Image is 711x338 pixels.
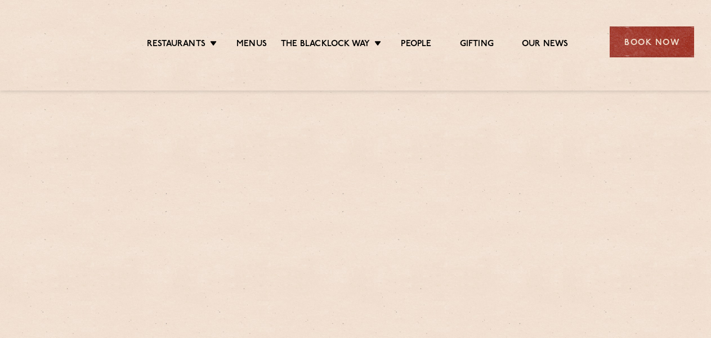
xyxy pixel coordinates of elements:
[17,11,111,74] img: svg%3E
[610,26,694,57] div: Book Now
[401,39,431,51] a: People
[522,39,569,51] a: Our News
[460,39,494,51] a: Gifting
[147,39,205,51] a: Restaurants
[236,39,267,51] a: Menus
[281,39,370,51] a: The Blacklock Way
